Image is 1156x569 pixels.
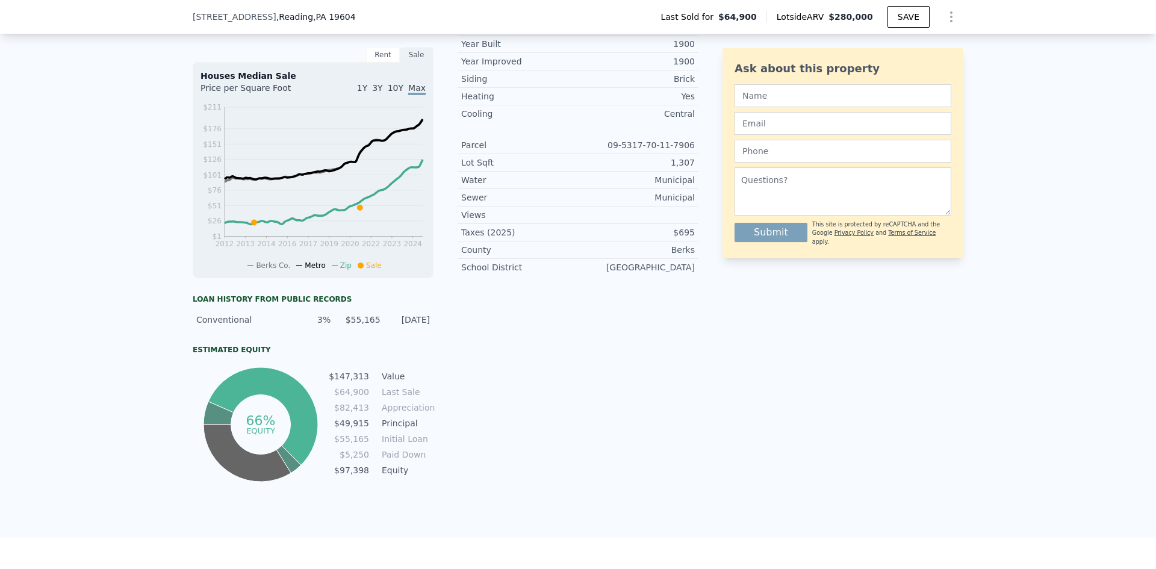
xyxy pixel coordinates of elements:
[403,240,422,248] tspan: 2024
[578,38,695,50] div: 1900
[828,12,873,22] span: $280,000
[461,73,578,85] div: Siding
[379,401,433,414] td: Appreciation
[193,11,276,23] span: [STREET_ADDRESS]
[660,11,718,23] span: Last Sold for
[305,261,325,270] span: Metro
[578,108,695,120] div: Central
[379,432,433,446] td: Initial Loan
[213,232,222,241] tspan: $1
[328,401,370,414] td: $82,413
[320,240,338,248] tspan: 2019
[578,191,695,204] div: Municipal
[203,171,222,179] tspan: $101
[276,11,356,23] span: , Reading
[366,47,400,63] div: Rent
[208,217,222,225] tspan: $26
[408,83,426,95] span: Max
[299,240,318,248] tspan: 2017
[388,83,403,93] span: 10Y
[735,84,951,107] input: Name
[257,240,276,248] tspan: 2014
[338,314,380,326] div: $55,165
[578,226,695,238] div: $695
[313,12,356,22] span: , PA 19604
[461,261,578,273] div: School District
[718,11,757,23] span: $64,900
[379,385,433,399] td: Last Sale
[216,240,234,248] tspan: 2012
[461,209,578,221] div: Views
[208,186,222,194] tspan: $76
[328,432,370,446] td: $55,165
[203,155,222,164] tspan: $126
[461,244,578,256] div: County
[246,413,275,428] tspan: 66%
[777,11,828,23] span: Lotside ARV
[236,240,255,248] tspan: 2013
[578,261,695,273] div: [GEOGRAPHIC_DATA]
[578,90,695,102] div: Yes
[328,464,370,477] td: $97,398
[357,83,367,93] span: 1Y
[379,417,433,430] td: Principal
[328,370,370,383] td: $147,313
[203,103,222,111] tspan: $211
[328,417,370,430] td: $49,915
[328,448,370,461] td: $5,250
[246,426,275,435] tspan: equity
[288,314,331,326] div: 3%
[379,370,433,383] td: Value
[208,202,222,210] tspan: $51
[366,261,382,270] span: Sale
[328,385,370,399] td: $64,900
[578,157,695,169] div: 1,307
[461,174,578,186] div: Water
[379,464,433,477] td: Equity
[887,6,930,28] button: SAVE
[735,60,951,77] div: Ask about this property
[256,261,290,270] span: Berks Co.
[340,261,352,270] span: Zip
[400,47,433,63] div: Sale
[735,223,807,242] button: Submit
[193,294,433,304] div: Loan history from public records
[735,140,951,163] input: Phone
[278,240,297,248] tspan: 2016
[578,55,695,67] div: 1900
[203,140,222,149] tspan: $151
[200,82,313,101] div: Price per Square Foot
[379,448,433,461] td: Paid Down
[812,220,951,246] div: This site is protected by reCAPTCHA and the Google and apply.
[735,112,951,135] input: Email
[461,226,578,238] div: Taxes (2025)
[461,157,578,169] div: Lot Sqft
[372,83,382,93] span: 3Y
[461,139,578,151] div: Parcel
[578,139,695,151] div: 09-5317-70-11-7906
[461,191,578,204] div: Sewer
[834,229,874,236] a: Privacy Policy
[461,108,578,120] div: Cooling
[888,229,936,236] a: Terms of Service
[196,314,281,326] div: Conventional
[939,5,963,29] button: Show Options
[578,244,695,256] div: Berks
[578,73,695,85] div: Brick
[461,38,578,50] div: Year Built
[461,90,578,102] div: Heating
[193,345,433,355] div: Estimated Equity
[578,174,695,186] div: Municipal
[388,314,430,326] div: [DATE]
[461,55,578,67] div: Year Improved
[383,240,402,248] tspan: 2023
[200,70,426,82] div: Houses Median Sale
[362,240,381,248] tspan: 2022
[341,240,359,248] tspan: 2020
[203,125,222,133] tspan: $176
